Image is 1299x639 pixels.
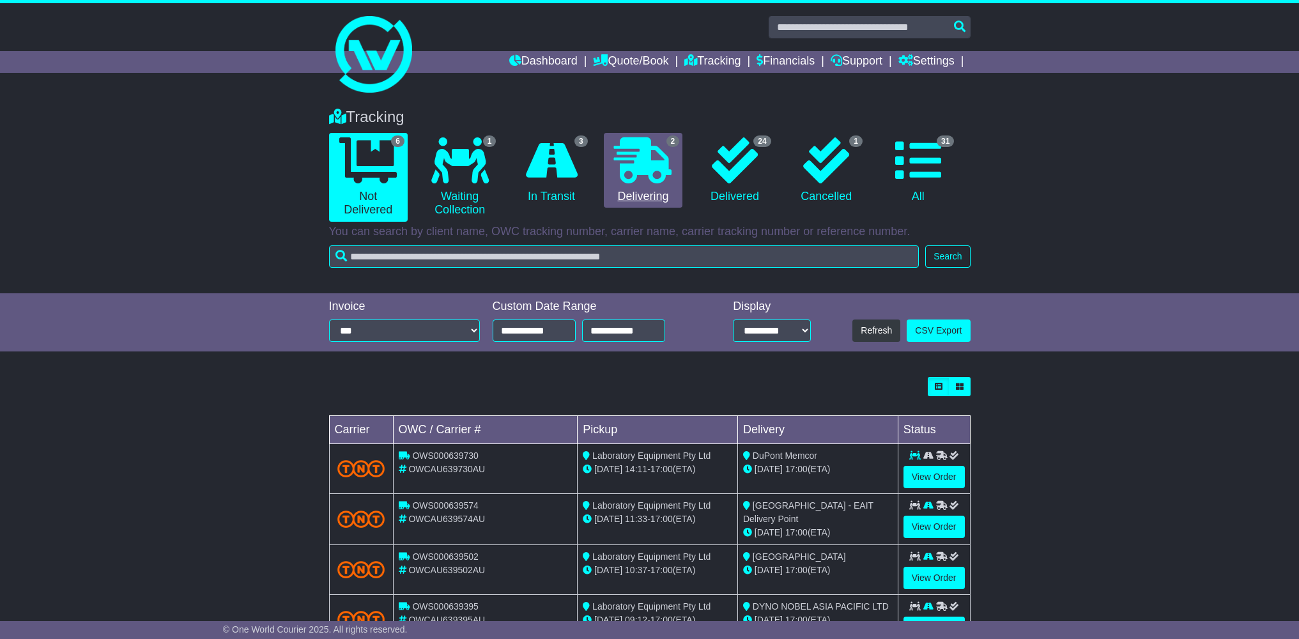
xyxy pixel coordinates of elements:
[583,564,732,577] div: - (ETA)
[337,511,385,528] img: TNT_Domestic.png
[337,561,385,578] img: TNT_Domestic.png
[898,416,970,444] td: Status
[937,135,954,147] span: 31
[592,601,711,612] span: Laboratory Equipment Pty Ltd
[695,133,774,208] a: 24 Delivered
[594,565,622,575] span: [DATE]
[594,615,622,625] span: [DATE]
[650,565,673,575] span: 17:00
[604,133,682,208] a: 2 Delivering
[849,135,863,147] span: 1
[753,601,889,612] span: DYNO NOBEL ASIA PACIFIC LTD
[785,565,808,575] span: 17:00
[733,300,811,314] div: Display
[743,613,893,627] div: (ETA)
[583,613,732,627] div: - (ETA)
[785,527,808,537] span: 17:00
[743,463,893,476] div: (ETA)
[408,514,485,524] span: OWCAU639574AU
[879,133,957,208] a: 31 All
[412,450,479,461] span: OWS000639730
[755,615,783,625] span: [DATE]
[592,551,711,562] span: Laboratory Equipment Pty Ltd
[737,416,898,444] td: Delivery
[223,624,408,635] span: © One World Courier 2025. All rights reserved.
[574,135,588,147] span: 3
[391,135,404,147] span: 6
[329,300,480,314] div: Invoice
[625,615,647,625] span: 09:12
[493,300,698,314] div: Custom Date Range
[583,463,732,476] div: - (ETA)
[755,527,783,537] span: [DATE]
[337,460,385,477] img: TNT_Domestic.png
[592,500,711,511] span: Laboratory Equipment Pty Ltd
[831,51,882,73] a: Support
[625,514,647,524] span: 11:33
[483,135,496,147] span: 1
[594,514,622,524] span: [DATE]
[337,611,385,628] img: TNT_Domestic.png
[753,551,846,562] span: [GEOGRAPHIC_DATA]
[593,51,668,73] a: Quote/Book
[755,464,783,474] span: [DATE]
[509,51,578,73] a: Dashboard
[408,565,485,575] span: OWCAU639502AU
[785,464,808,474] span: 17:00
[329,133,408,222] a: 6 Not Delivered
[785,615,808,625] span: 17:00
[393,416,578,444] td: OWC / Carrier #
[903,617,965,639] a: View Order
[925,245,970,268] button: Search
[743,526,893,539] div: (ETA)
[907,319,970,342] a: CSV Export
[898,51,955,73] a: Settings
[408,464,485,474] span: OWCAU639730AU
[594,464,622,474] span: [DATE]
[650,514,673,524] span: 17:00
[323,108,977,127] div: Tracking
[666,135,680,147] span: 2
[903,516,965,538] a: View Order
[625,464,647,474] span: 14:11
[329,416,393,444] td: Carrier
[412,601,479,612] span: OWS000639395
[755,565,783,575] span: [DATE]
[412,500,479,511] span: OWS000639574
[408,615,485,625] span: OWCAU639395AU
[903,466,965,488] a: View Order
[852,319,900,342] button: Refresh
[743,564,893,577] div: (ETA)
[512,133,590,208] a: 3 In Transit
[903,567,965,589] a: View Order
[757,51,815,73] a: Financials
[420,133,499,222] a: 1 Waiting Collection
[743,500,873,524] span: [GEOGRAPHIC_DATA] - EAIT Delivery Point
[753,135,771,147] span: 24
[583,512,732,526] div: - (ETA)
[625,565,647,575] span: 10:37
[753,450,817,461] span: DuPont Memcor
[787,133,866,208] a: 1 Cancelled
[650,615,673,625] span: 17:00
[412,551,479,562] span: OWS000639502
[329,225,971,239] p: You can search by client name, OWC tracking number, carrier name, carrier tracking number or refe...
[578,416,738,444] td: Pickup
[650,464,673,474] span: 17:00
[684,51,741,73] a: Tracking
[592,450,711,461] span: Laboratory Equipment Pty Ltd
